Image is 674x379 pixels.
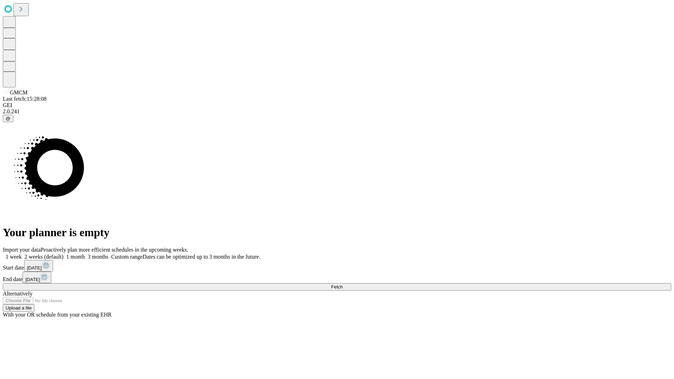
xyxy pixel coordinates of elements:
[3,247,41,253] span: Import your data
[10,89,28,95] span: GMCM
[25,277,40,282] span: [DATE]
[3,226,671,239] h1: Your planner is empty
[3,272,671,283] div: End date
[3,304,34,312] button: Upload a file
[3,291,32,297] span: Alternatively
[3,96,47,102] span: Last fetch: 15:28:08
[22,272,51,283] button: [DATE]
[331,284,343,290] span: Fetch
[3,102,671,108] div: GEI
[27,265,42,271] span: [DATE]
[6,116,11,121] span: @
[66,254,85,260] span: 1 month
[3,260,671,272] div: Start date
[3,115,13,122] button: @
[143,254,260,260] span: Dates can be optimized up to 3 months in the future.
[3,108,671,115] div: 2.0.241
[3,312,112,318] span: With your OR schedule from your existing EHR
[88,254,108,260] span: 3 months
[6,254,22,260] span: 1 week
[25,254,64,260] span: 2 weeks (default)
[41,247,188,253] span: Proactively plan more efficient schedules in the upcoming weeks.
[24,260,53,272] button: [DATE]
[111,254,143,260] span: Custom range
[3,283,671,291] button: Fetch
